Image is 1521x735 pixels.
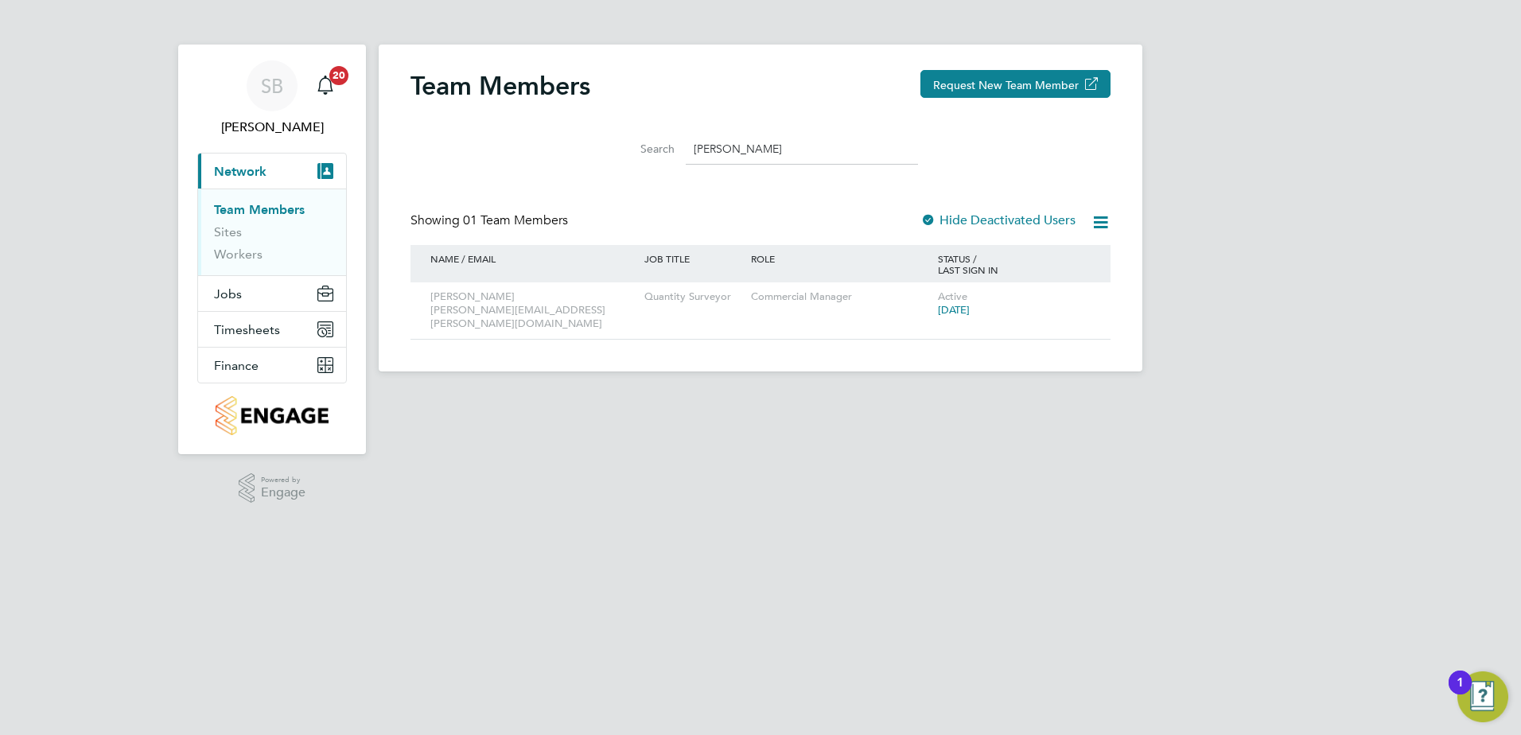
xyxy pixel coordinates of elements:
[329,66,348,85] span: 20
[410,70,590,102] h2: Team Members
[214,247,263,262] a: Workers
[938,303,970,317] span: [DATE]
[640,245,747,272] div: JOB TITLE
[261,76,283,96] span: SB
[214,164,266,179] span: Network
[426,282,640,339] div: [PERSON_NAME] [PERSON_NAME][EMAIL_ADDRESS][PERSON_NAME][DOMAIN_NAME]
[239,473,306,504] a: Powered byEngage
[198,154,346,189] button: Network
[214,358,259,373] span: Finance
[747,245,934,272] div: ROLE
[261,473,305,487] span: Powered by
[216,396,328,435] img: countryside-properties-logo-retina.png
[640,282,747,312] div: Quantity Surveyor
[198,276,346,311] button: Jobs
[1457,682,1464,703] div: 1
[426,245,640,272] div: NAME / EMAIL
[197,118,347,137] span: Samantha Bolshaw
[934,282,1095,325] div: Active
[463,212,568,228] span: 01 Team Members
[198,312,346,347] button: Timesheets
[214,224,242,239] a: Sites
[686,134,918,165] input: Search for...
[920,70,1111,98] button: Request New Team Member
[410,212,571,229] div: Showing
[214,322,280,337] span: Timesheets
[261,486,305,500] span: Engage
[197,60,347,137] a: SB[PERSON_NAME]
[198,189,346,275] div: Network
[198,348,346,383] button: Finance
[214,286,242,301] span: Jobs
[934,245,1095,283] div: STATUS / LAST SIGN IN
[197,396,347,435] a: Go to home page
[309,60,341,111] a: 20
[603,142,675,156] label: Search
[747,282,934,312] div: Commercial Manager
[214,202,305,217] a: Team Members
[920,212,1076,228] label: Hide Deactivated Users
[178,45,366,454] nav: Main navigation
[1457,671,1508,722] button: Open Resource Center, 1 new notification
